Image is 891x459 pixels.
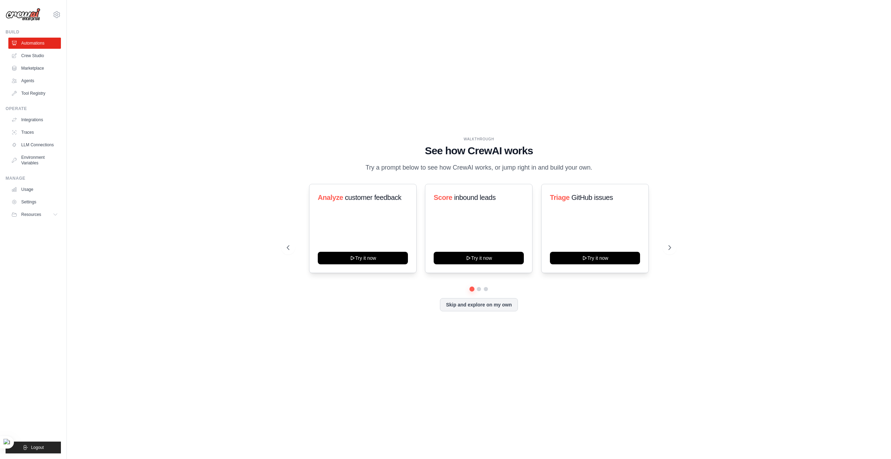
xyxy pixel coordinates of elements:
a: Integrations [8,114,61,125]
span: Score [434,194,452,201]
div: Operate [6,106,61,111]
span: inbound leads [454,194,496,201]
a: Automations [8,38,61,49]
p: Try a prompt below to see how CrewAI works, or jump right in and build your own. [362,163,596,173]
span: Analyze [318,194,343,201]
a: Tool Registry [8,88,61,99]
a: Marketplace [8,63,61,74]
button: Logout [6,442,61,453]
div: Manage [6,176,61,181]
a: Usage [8,184,61,195]
span: Resources [21,212,41,217]
div: Build [6,29,61,35]
a: Traces [8,127,61,138]
a: Settings [8,196,61,208]
button: Try it now [550,252,640,264]
span: GitHub issues [571,194,613,201]
h1: See how CrewAI works [287,145,671,157]
span: customer feedback [345,194,401,201]
a: LLM Connections [8,139,61,150]
a: Environment Variables [8,152,61,169]
div: WALKTHROUGH [287,137,671,142]
a: Agents [8,75,61,86]
a: Crew Studio [8,50,61,61]
span: Triage [550,194,570,201]
span: Logout [31,445,44,450]
button: Try it now [434,252,524,264]
img: Logo [6,8,40,21]
button: Resources [8,209,61,220]
button: Skip and explore on my own [440,298,518,311]
button: Try it now [318,252,408,264]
